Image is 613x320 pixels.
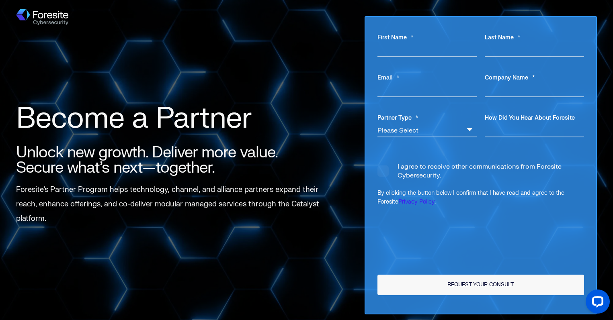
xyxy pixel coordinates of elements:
[377,162,584,180] span: I agree to receive other communications from Foresite Cybersecurity.
[377,74,393,81] span: Email
[377,226,480,251] iframe: reCAPTCHA
[16,9,68,25] a: Back to Home
[377,189,592,206] div: By clicking the button below I confirm that I have read and agree to the Foresite .
[579,286,613,320] iframe: LiveChat chat widget
[485,74,528,81] span: Company Name
[485,34,514,41] span: Last Name
[377,275,584,295] input: Request Your Consult
[16,145,324,175] h2: Unlock new growth. Deliver more value. Secure what’s next—together.
[485,114,575,121] span: How Did You Hear About Foresite
[377,34,407,41] span: First Name
[16,9,68,25] img: Foresite logo, a hexagon shape of blues with a directional arrow to the right hand side, and the ...
[16,104,324,133] h1: Become a Partner
[398,198,435,205] a: Privacy Policy
[377,114,412,121] span: Partner Type
[16,183,324,226] p: Foresite’s Partner Program helps technology, channel, and alliance partners expand their reach, e...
